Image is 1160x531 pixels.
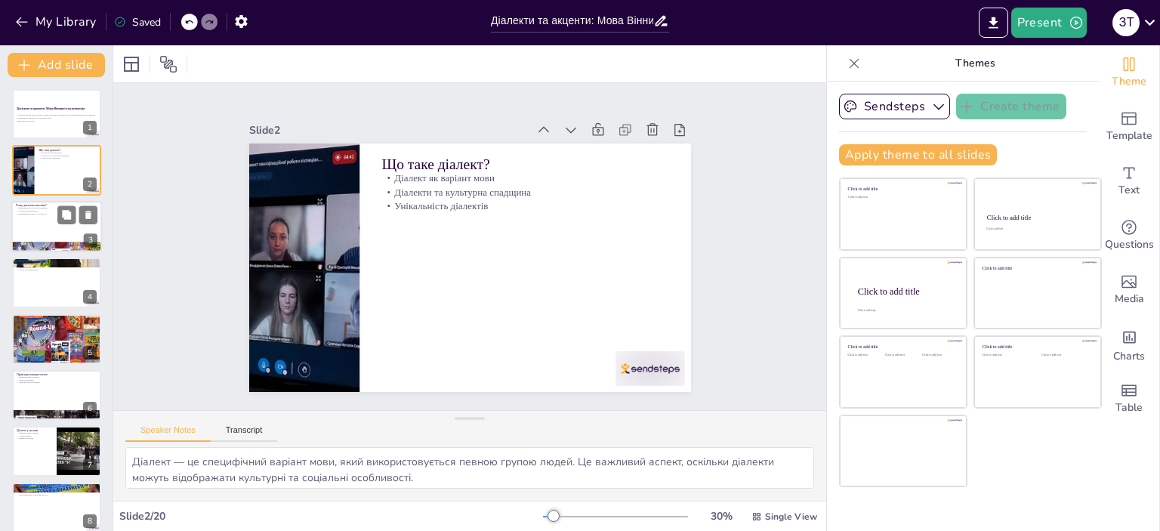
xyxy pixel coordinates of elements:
div: Click to add text [1041,353,1089,357]
div: Saved [114,15,161,29]
button: Duplicate Slide [57,205,76,224]
p: Культурна ідентичність [17,269,97,272]
button: Add slide [8,53,105,77]
button: З Т [1112,8,1140,38]
span: Position [159,55,177,73]
input: Insert title [491,10,653,32]
strong: Діалекти та акценти: Мова Вінниці в мультимедіа [17,107,85,110]
div: Click to add text [922,353,956,357]
div: 8 [83,514,97,528]
p: Діалект у музиці [17,428,52,433]
p: У цій презентації ми дослідимо мовні особливості Вінниці, їхнє відображення в мультимедіа та важл... [17,114,97,119]
p: Нові форми спілкування [17,323,97,326]
p: Мова Вінниці [17,260,97,264]
p: Відображення змін у суспільстві [16,212,97,215]
div: 6 [83,402,97,415]
p: Вплив мультимедіа [17,316,97,320]
p: Діалекти та культурна спадщина [285,275,569,348]
p: Значущість для громади [17,381,97,384]
button: Speaker Notes [125,425,211,442]
p: Відображення історії [17,266,97,269]
div: 4 [83,290,97,304]
div: Slide 2 [436,308,711,380]
p: Приклади використання [17,372,97,377]
button: My Library [11,10,103,34]
div: Click to add title [848,187,956,192]
span: Template [1106,128,1152,144]
textarea: Діалект — це специфічний варіант мови, який використовується певною групою людей. Це важливий асп... [125,447,814,489]
div: https://cdn.sendsteps.com/images/logo/sendsteps_logo_white.pnghttps://cdn.sendsteps.com/images/lo... [12,89,101,139]
div: https://cdn.sendsteps.com/images/logo/sendsteps_logo_white.pnghttps://cdn.sendsteps.com/images/lo... [11,201,102,252]
div: Add ready made slides [1099,100,1159,154]
span: Text [1118,182,1140,199]
button: Sendsteps [839,94,950,119]
p: Унікальність діалектів [282,261,566,335]
div: Slide 2 / 20 [119,509,543,523]
div: Click to add title [848,344,956,350]
div: Click to add title [987,214,1087,221]
p: Соціальна ідентичність [16,209,97,212]
div: 3 [84,233,97,247]
p: Збереження культурної спадщини [16,207,97,210]
div: https://cdn.sendsteps.com/images/logo/sendsteps_logo_white.pnghttps://cdn.sendsteps.com/images/lo... [12,314,101,364]
button: Present [1011,8,1087,38]
button: Transcript [211,425,278,442]
div: Add text boxes [1099,154,1159,208]
div: https://cdn.sendsteps.com/images/logo/sendsteps_logo_white.pnghttps://cdn.sendsteps.com/images/lo... [12,370,101,420]
span: Single View [765,511,817,523]
p: Діалекти та культурна спадщина [39,153,97,156]
div: Add images, graphics, shapes or video [1099,263,1159,317]
span: Theme [1112,73,1146,90]
p: Діалект як варіант мови [288,289,572,362]
span: Table [1115,400,1143,416]
p: Використання в театрах [17,375,97,378]
div: Click to add text [848,196,956,199]
p: Використання в піснях [17,432,52,435]
div: Change the overall theme [1099,45,1159,100]
p: Вплив на молодь [17,437,52,440]
p: Залучення молоді [17,325,97,328]
span: Questions [1105,236,1154,253]
div: https://cdn.sendsteps.com/images/logo/sendsteps_logo_white.pnghttps://cdn.sendsteps.com/images/lo... [12,258,101,307]
div: Add a table [1099,372,1159,426]
button: Apply theme to all slides [839,144,997,165]
button: Delete Slide [79,205,97,224]
div: 30 % [703,509,739,523]
div: 2 [83,178,97,191]
span: Media [1115,291,1144,307]
p: Generated with [URL] [17,119,97,122]
p: Популяризація за межами регіону [17,493,97,496]
p: Автентичність [17,434,52,437]
div: https://cdn.sendsteps.com/images/logo/sendsteps_logo_white.pnghttps://cdn.sendsteps.com/images/lo... [12,145,101,195]
p: Themes [866,45,1084,82]
p: Платформи для обміну [17,488,97,491]
div: Click to add text [983,353,1030,357]
div: Click to add title [858,286,955,296]
div: Add charts and graphs [1099,317,1159,372]
div: Layout [119,52,143,76]
div: З Т [1112,9,1140,36]
button: Export to PowerPoint [979,8,1008,38]
div: 5 [83,346,97,360]
p: Соціальні мережі та діалект [17,484,97,489]
p: Радіо та інтернет [17,378,97,381]
div: Click to add body [858,309,953,312]
div: Click to add title [983,265,1091,270]
div: 1 [83,121,97,134]
p: Діалект як варіант мови [39,151,97,154]
p: Що таке діалект? [39,147,97,152]
div: Click to add text [848,353,882,357]
div: Click to add title [983,344,1091,350]
span: Charts [1113,348,1145,365]
p: Унікальні особливості [17,264,97,267]
p: Що таке діалект? [290,299,575,379]
div: Get real-time input from your audience [1099,208,1159,263]
div: Click to add text [885,353,919,357]
div: 7 [83,458,97,472]
p: Популяризація діалектів [17,320,97,323]
div: Click to add text [986,228,1087,231]
p: Унікальність діалектів [39,156,97,159]
p: Нові форми вираження [17,491,97,494]
div: 7 [12,426,101,476]
button: Create theme [956,94,1066,119]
